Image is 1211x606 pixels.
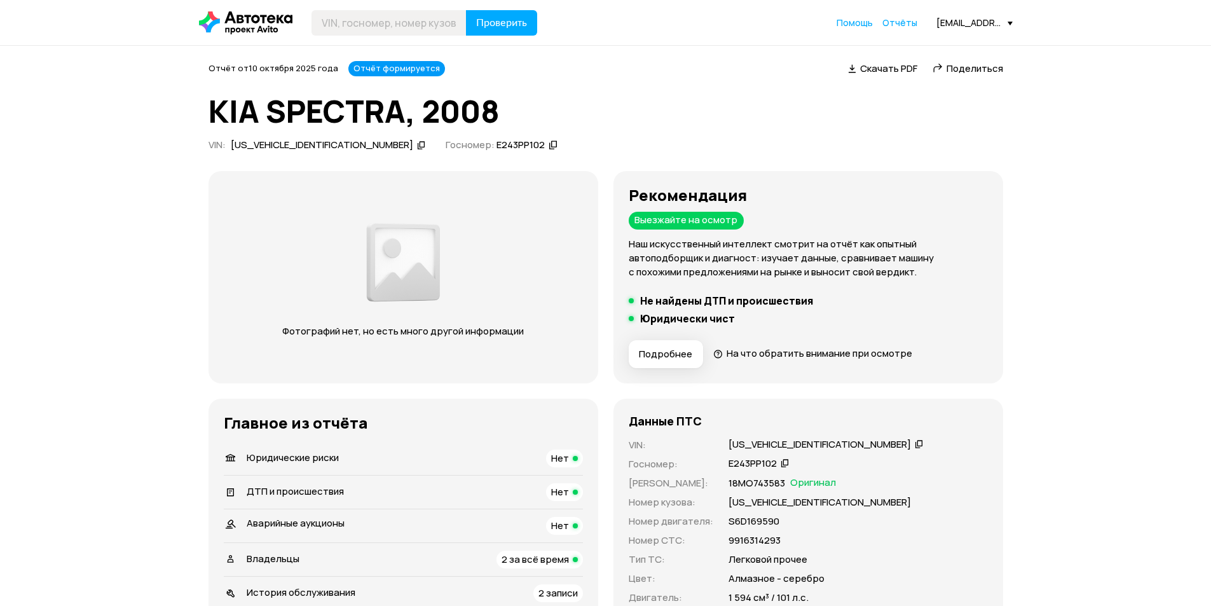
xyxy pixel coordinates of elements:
span: Подробнее [639,348,692,361]
a: На что обратить внимание при осмотре [713,347,913,360]
h4: Данные ПТС [629,414,702,428]
span: 2 за всё время [502,553,569,566]
div: Е243РР102 [729,457,777,471]
input: VIN, госномер, номер кузова [311,10,467,36]
p: 1 594 см³ / 101 л.с. [729,591,809,605]
span: На что обратить внимание при осмотре [727,347,912,360]
h3: Рекомендация [629,186,988,204]
div: Отчёт формируется [348,61,445,76]
span: Нет [551,485,569,499]
p: Тип ТС : [629,553,713,567]
p: Номер двигателя : [629,514,713,528]
img: 2a3f492e8892fc00.png [363,216,443,309]
p: 9916314293 [729,534,781,547]
p: 18МО743583 [729,476,785,490]
span: 2 записи [538,586,578,600]
span: Скачать PDF [860,62,917,75]
p: Номер СТС : [629,534,713,547]
span: Оригинал [790,476,836,490]
span: Проверить [476,18,527,28]
h5: Юридически чист [640,312,735,325]
span: Владельцы [247,552,299,565]
span: Поделиться [947,62,1003,75]
button: Подробнее [629,340,703,368]
span: Госномер: [446,138,495,151]
p: Фотографий нет, но есть много другой информации [270,324,537,338]
a: Отчёты [882,17,917,29]
div: Е243РР102 [496,139,545,152]
a: Скачать PDF [848,62,917,75]
span: Юридические риски [247,451,339,464]
span: История обслуживания [247,586,355,599]
span: Нет [551,519,569,532]
p: [PERSON_NAME] : [629,476,713,490]
p: Номер кузова : [629,495,713,509]
h5: Не найдены ДТП и происшествия [640,294,813,307]
p: Наш искусственный интеллект смотрит на отчёт как опытный автоподборщик и диагност: изучает данные... [629,237,988,279]
span: ДТП и происшествия [247,485,344,498]
a: Поделиться [933,62,1003,75]
h3: Главное из отчёта [224,414,583,432]
h1: KIA SPECTRA, 2008 [209,94,1003,128]
div: [US_VEHICLE_IDENTIFICATION_NUMBER] [231,139,413,152]
p: Алмазное - серебро [729,572,824,586]
span: VIN : [209,138,226,151]
p: Двигатель : [629,591,713,605]
button: Проверить [466,10,537,36]
p: Госномер : [629,457,713,471]
div: [US_VEHICLE_IDENTIFICATION_NUMBER] [729,438,911,451]
a: Помощь [837,17,873,29]
p: [US_VEHICLE_IDENTIFICATION_NUMBER] [729,495,911,509]
p: Легковой прочее [729,553,807,567]
p: Цвет : [629,572,713,586]
span: Аварийные аукционы [247,516,345,530]
p: S6D169590 [729,514,779,528]
p: VIN : [629,438,713,452]
div: [EMAIL_ADDRESS][DOMAIN_NAME] [936,17,1013,29]
div: Выезжайте на осмотр [629,212,744,230]
span: Отчёт от 10 октября 2025 года [209,62,338,74]
span: Нет [551,451,569,465]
